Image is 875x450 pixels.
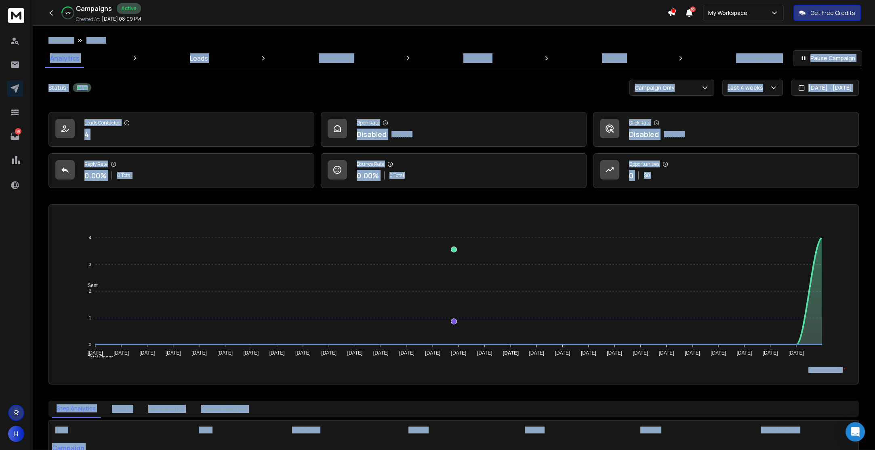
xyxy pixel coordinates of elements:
[629,129,659,140] p: Disabled
[185,49,213,68] a: Leads
[243,350,259,356] tspan: [DATE]
[82,355,114,360] span: Total Opens
[593,112,859,147] a: Click RateDisabledKnow More
[708,9,751,17] p: My Workspace
[88,289,91,294] tspan: 2
[602,53,626,63] p: Options
[736,53,782,63] p: Subsequences
[629,161,659,167] p: Opportunities
[321,153,587,188] a: Bounce Rate0.00%0 Total
[581,350,596,356] tspan: [DATE]
[217,350,233,356] tspan: [DATE]
[88,342,91,347] tspan: 0
[347,350,362,356] tspan: [DATE]
[48,37,74,44] button: Campaign
[664,131,684,137] p: Know More
[629,170,633,181] p: 0
[295,350,310,356] tspan: [DATE]
[86,37,105,44] p: CC-07A
[48,84,68,92] p: Status:
[391,131,412,137] p: Know More
[321,350,337,356] tspan: [DATE]
[321,112,587,147] a: Open RateDisabledKnow More
[8,426,24,442] button: H
[50,53,80,63] p: Analytics
[45,49,84,68] a: Analytics
[477,350,492,356] tspan: [DATE]
[728,84,766,92] p: Last 4 weeks
[702,420,859,440] th: OPPORTUNITIES
[399,350,414,356] tspan: [DATE]
[166,420,245,440] th: SENT
[357,170,379,181] p: 0.00 %
[629,120,650,126] p: Click Rate
[597,49,631,68] a: Options
[788,350,803,356] tspan: [DATE]
[793,5,861,21] button: Get Free Credits
[658,350,674,356] tspan: [DATE]
[114,350,129,356] tspan: [DATE]
[82,283,98,288] span: Sent
[555,350,570,356] tspan: [DATE]
[451,350,466,356] tspan: [DATE]
[846,422,865,442] div: Open Intercom Messenger
[84,120,121,126] p: Leads Contacted
[7,128,23,144] a: 40
[244,420,367,440] th: TO BE SENT
[357,161,384,167] p: Bounce Rate
[503,350,519,356] tspan: [DATE]
[65,11,71,15] p: 36 %
[644,172,650,179] p: $ 0
[88,262,91,267] tspan: 3
[49,420,166,440] th: STEP
[810,9,855,17] p: Get Free Credits
[76,4,112,13] h1: Campaigns
[711,350,726,356] tspan: [DATE]
[139,350,155,356] tspan: [DATE]
[73,83,91,92] div: Active
[463,53,491,63] p: Schedule
[84,129,89,140] p: 4
[319,53,353,63] p: Sequences
[593,153,859,188] a: Opportunities0$0
[731,49,787,68] a: Subsequences
[367,420,469,440] th: OPENED
[793,50,862,66] button: Pause Campaign
[269,350,284,356] tspan: [DATE]
[15,128,21,135] p: 40
[52,399,101,418] button: Step Analytics
[791,80,859,96] button: [DATE] - [DATE]
[143,400,189,418] button: Link Analytics
[459,49,496,68] a: Schedule
[314,49,358,68] a: Sequences
[48,112,314,147] a: Leads Contacted4
[48,153,314,188] a: Reply Rate0.00%0 Total
[684,350,700,356] tspan: [DATE]
[389,172,404,179] p: 0 Total
[84,170,107,181] p: 0.00 %
[357,120,379,126] p: Open Rate
[736,350,752,356] tspan: [DATE]
[425,350,440,356] tspan: [DATE]
[190,53,208,63] p: Leads
[165,350,181,356] tspan: [DATE]
[88,315,91,320] tspan: 1
[76,16,100,23] p: Created At:
[690,6,696,12] span: 50
[62,367,846,373] p: x-axis : Date(UTC)
[469,420,599,440] th: REPLIED
[373,350,388,356] tspan: [DATE]
[107,400,137,418] button: Activity
[607,350,622,356] tspan: [DATE]
[633,350,648,356] tspan: [DATE]
[102,16,141,22] p: [DATE] 08:09 PM
[529,350,544,356] tspan: [DATE]
[762,350,778,356] tspan: [DATE]
[87,350,103,356] tspan: [DATE]
[635,84,678,92] p: Campaign Only
[88,235,91,240] tspan: 4
[117,3,141,14] div: Active
[196,400,252,418] button: Bounce Analytics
